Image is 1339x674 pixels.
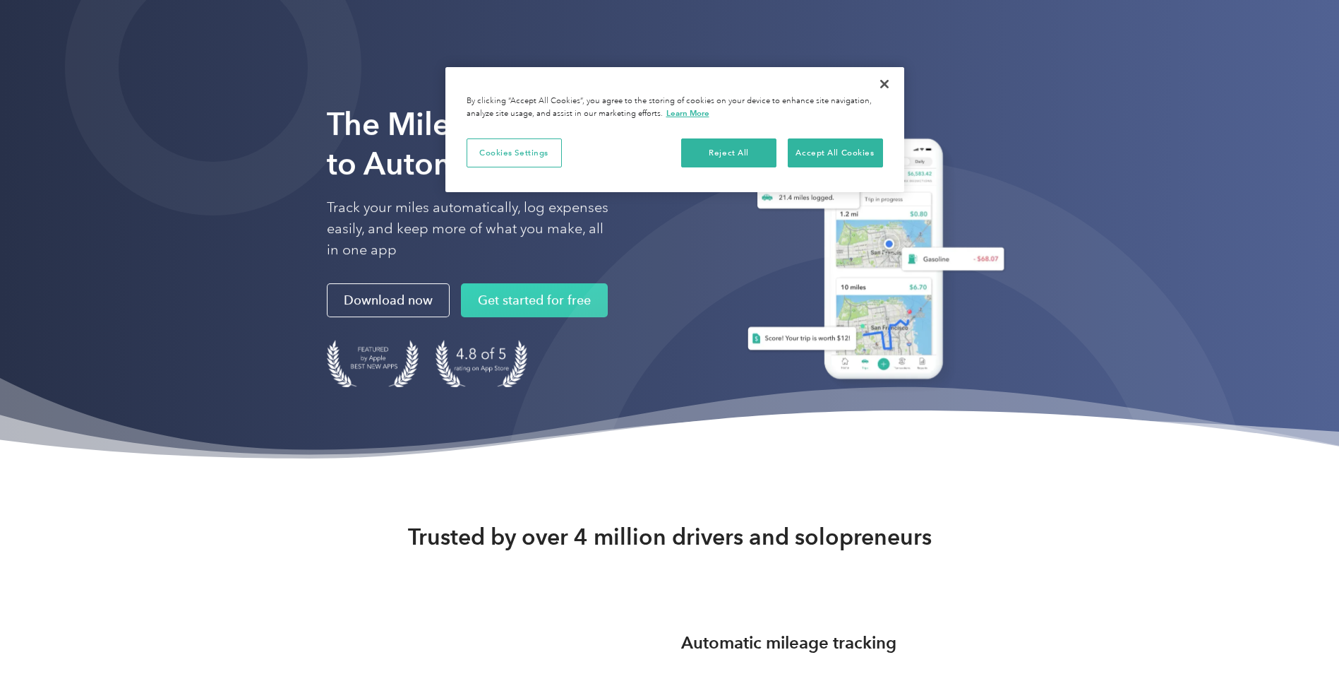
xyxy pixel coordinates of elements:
div: By clicking “Accept All Cookies”, you agree to the storing of cookies on your device to enhance s... [467,95,883,120]
img: 4.9 out of 5 stars on the app store [436,340,527,387]
strong: The Mileage Tracking App to Automate Your Logs [327,105,701,182]
button: Accept All Cookies [788,138,883,168]
div: Privacy [445,67,904,192]
h3: Automatic mileage tracking [681,630,896,656]
button: Close [869,69,900,100]
div: Cookie banner [445,67,904,192]
strong: Trusted by over 4 million drivers and solopreneurs [408,523,932,551]
img: Badge for Featured by Apple Best New Apps [327,340,419,387]
p: Track your miles automatically, log expenses easily, and keep more of what you make, all in one app [327,197,609,261]
a: Get started for free [461,283,608,317]
button: Cookies Settings [467,138,562,168]
a: Download now [327,283,450,317]
a: More information about your privacy, opens in a new tab [666,108,709,118]
button: Reject All [681,138,776,168]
